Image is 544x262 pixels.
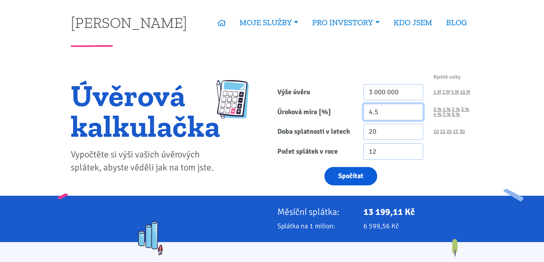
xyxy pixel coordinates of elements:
a: 1 % [443,107,451,112]
a: [PERSON_NAME] [71,15,187,30]
a: 2 M [442,90,450,95]
a: 20 [446,129,452,134]
a: 5 % [443,112,451,117]
h1: Úvěrová kalkulačka [71,80,220,141]
a: BLOG [439,14,474,31]
a: 4 % [433,112,441,117]
p: 13 199,11 Kč [363,206,474,217]
a: 30 [459,129,465,134]
a: 10 [433,129,439,134]
p: Splátka na 1 milion: [277,221,353,231]
a: 1 M [433,90,441,95]
a: 0 % [433,107,441,112]
a: MOJE SLUŽBY [233,14,305,31]
p: Měsíční splátka: [277,206,353,217]
a: KDO JSEM [387,14,439,31]
a: 15 [440,129,445,134]
label: Úroková míra [%] [272,104,358,120]
label: Výše úvěru [272,84,358,101]
a: 3 % [461,107,469,112]
p: 6 599,56 Kč [363,221,474,231]
a: 6 % [452,112,460,117]
a: 10 M [460,90,470,95]
a: 5 M [451,90,459,95]
p: Vypočtěte si výši vašich úvěrových splátek, abyste věděli jak na tom jste. [71,148,220,174]
label: Počet splátek v roce [272,143,358,160]
a: 25 [453,129,458,134]
a: PRO INVESTORY [305,14,386,31]
label: Doba splatnosti v letech [272,124,358,140]
a: 2 % [452,107,460,112]
span: Rychlé volby [433,75,461,80]
button: Spočítat [324,167,377,186]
